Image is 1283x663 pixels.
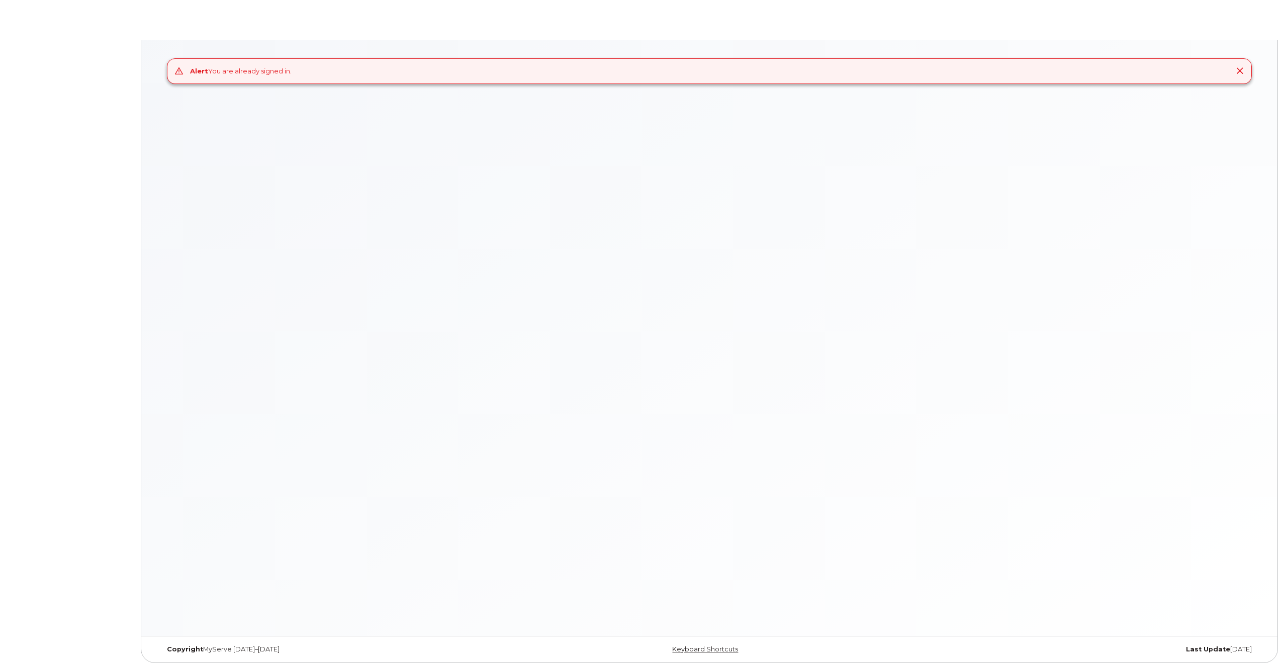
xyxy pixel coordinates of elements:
[159,645,526,653] div: MyServe [DATE]–[DATE]
[1186,645,1230,653] strong: Last Update
[672,645,738,653] a: Keyboard Shortcuts
[893,645,1259,653] div: [DATE]
[190,67,208,75] strong: Alert
[167,645,203,653] strong: Copyright
[190,66,292,76] div: You are already signed in.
